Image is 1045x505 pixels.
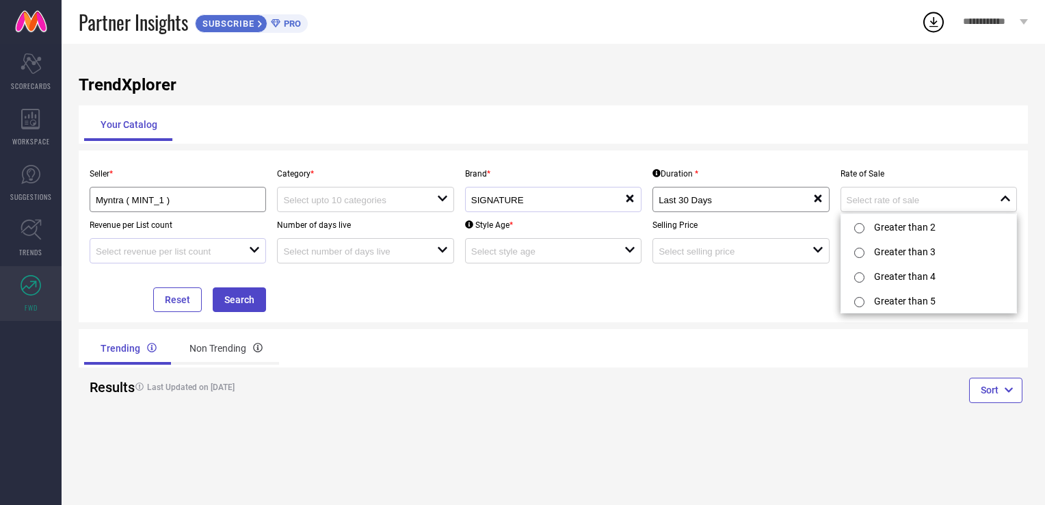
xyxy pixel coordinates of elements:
[90,169,266,179] p: Seller
[841,288,1016,313] li: Greater than 5
[659,193,812,206] div: Last 30 Days
[283,195,421,205] input: Select upto 10 categories
[90,220,266,230] p: Revenue per List count
[847,195,985,205] input: Select rate of sale
[465,220,513,230] div: Style Age
[652,169,698,179] div: Duration
[841,214,1016,239] li: Greater than 2
[471,246,609,257] input: Select style age
[12,136,50,146] span: WORKSPACE
[19,247,42,257] span: TRENDS
[173,332,279,365] div: Non Trending
[196,18,258,29] span: SUBSCRIBE
[652,220,829,230] p: Selling Price
[11,81,51,91] span: SCORECARDS
[841,263,1016,288] li: Greater than 4
[96,246,234,257] input: Select revenue per list count
[283,246,421,257] input: Select number of days live
[84,332,173,365] div: Trending
[280,18,301,29] span: PRO
[471,193,624,206] div: SIGNATURE
[79,75,1028,94] h1: TrendXplorer
[659,195,797,205] input: Select Duration
[213,287,266,312] button: Search
[465,169,641,179] p: Brand
[96,195,243,205] input: Select seller
[921,10,946,34] div: Open download list
[841,169,1017,179] p: Rate of Sale
[10,192,52,202] span: SUGGESTIONS
[195,11,308,33] a: SUBSCRIBEPRO
[841,239,1016,263] li: Greater than 3
[84,108,174,141] div: Your Catalog
[277,169,453,179] p: Category
[659,246,797,257] input: Select selling price
[79,8,188,36] span: Partner Insights
[129,383,504,392] h4: Last Updated on [DATE]
[153,287,202,312] button: Reset
[277,220,453,230] p: Number of days live
[471,195,609,205] input: Select brands
[90,379,118,396] h2: Results
[969,378,1022,402] button: Sort
[25,302,38,313] span: FWD
[96,193,260,206] div: Myntra ( MINT_1 )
